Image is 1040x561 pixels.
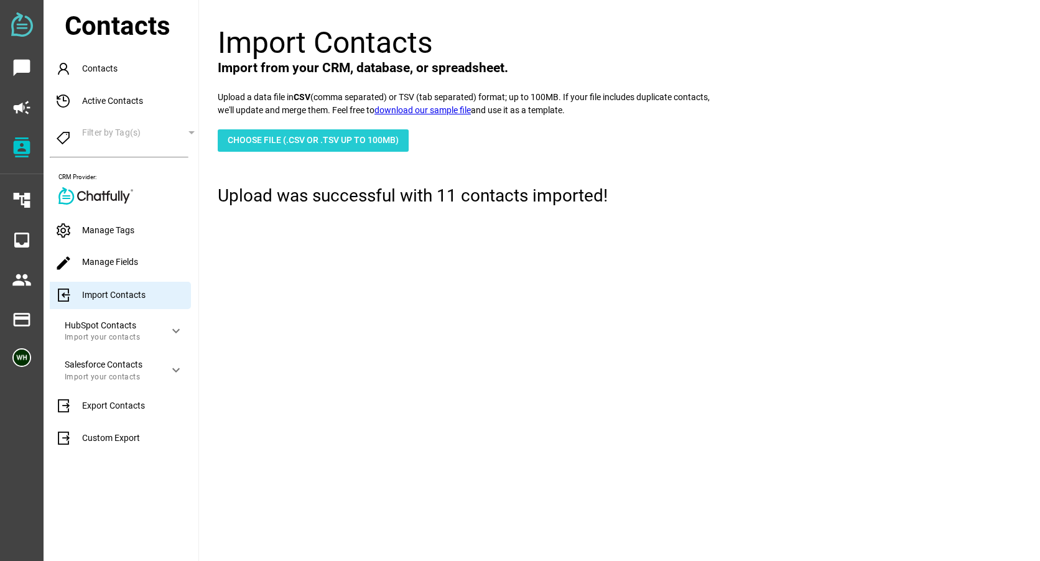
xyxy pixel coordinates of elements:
[12,230,32,250] i: inbox
[50,217,198,244] div: Manage Tags
[218,60,508,75] span: Import from your CRM, database, or spreadsheet.
[55,257,138,267] a: Manage Fields
[228,132,399,147] span: Choose File (.csv or .tsv up to 100mb)
[12,137,32,157] i: contacts
[294,92,310,102] strong: CSV
[218,129,409,152] button: Choose File (.csv or .tsv up to 100mb)
[65,333,159,341] div: Import your contacts
[12,310,32,330] i: payment
[374,105,471,115] a: download our sample file
[218,183,1034,209] div: Upload was successful with 11 contacts imported!
[12,190,32,210] i: account_tree
[169,363,183,378] i: keyboard_arrow_down
[12,270,32,290] i: people
[58,173,198,182] div: CRM Provider:
[218,27,1034,58] h3: Import Contacts
[169,323,183,338] i: keyboard_arrow_down
[55,254,72,272] i: edit
[65,6,198,45] div: Contacts
[65,359,159,370] div: Salesforce Contacts
[65,320,159,331] div: HubSpot Contacts
[11,12,33,37] img: svg+xml;base64,PD94bWwgdmVyc2lvbj0iMS4wIiBlbmNvZGluZz0iVVRGLTgiPz4KPHN2ZyB2ZXJzaW9uPSIxLjEiIHZpZX...
[12,58,32,78] i: chat_bubble
[50,392,198,420] div: Export Contacts
[218,91,715,117] p: Upload a data file in (comma separated) or TSV (tab separated) format; up to 100MB. If your file ...
[12,348,31,367] img: 5edff51079ed9903661a2266-30.png
[50,55,198,83] div: Contacts
[50,282,191,309] div: Import Contacts
[65,373,159,381] div: Import your contacts
[55,433,140,443] a: Custom Export
[58,187,133,205] img: Chatfully
[50,88,198,115] div: Active Contacts
[12,98,32,118] i: campaign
